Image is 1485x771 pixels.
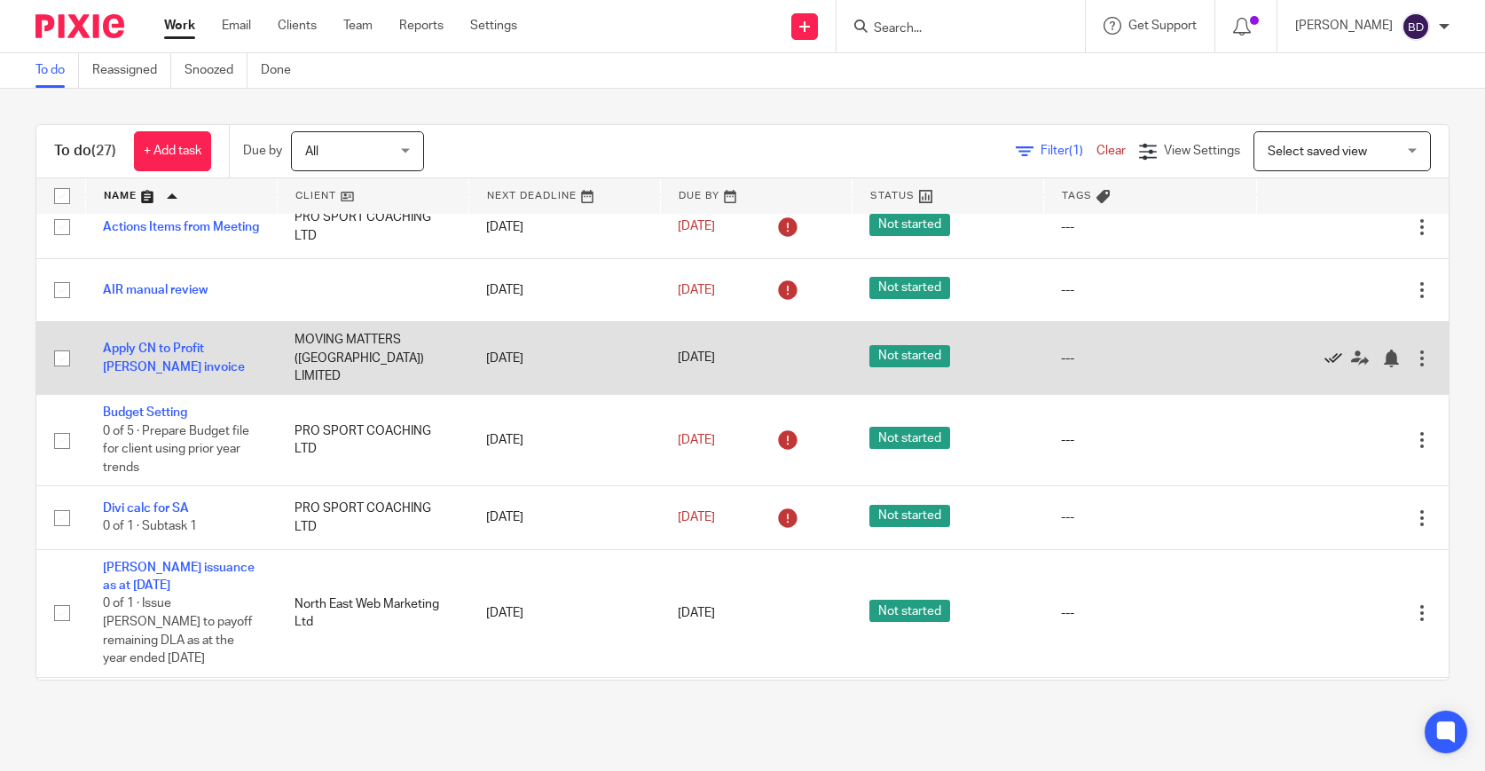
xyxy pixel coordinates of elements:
a: Snoozed [185,53,247,88]
td: [DATE] [468,677,660,750]
span: [DATE] [678,284,715,296]
span: (27) [91,144,116,158]
a: Team [343,17,373,35]
a: Reassigned [92,53,171,88]
div: --- [1061,431,1239,449]
a: Divi calc for SA [103,502,189,515]
td: PRO SPORT COACHING LTD [277,395,468,486]
span: [DATE] [678,434,715,446]
span: (1) [1069,145,1083,157]
span: [DATE] [678,607,715,619]
a: Clear [1096,145,1126,157]
div: --- [1061,604,1239,622]
a: Clients [278,17,317,35]
span: [DATE] [678,352,715,365]
a: Email [222,17,251,35]
td: PRO SPORT COACHING LTD [277,195,468,258]
p: [PERSON_NAME] [1295,17,1393,35]
a: To do [35,53,79,88]
span: Get Support [1128,20,1197,32]
h1: To do [54,142,116,161]
a: Done [261,53,304,88]
td: PRO SPORT COACHING LTD [277,486,468,549]
div: --- [1061,281,1239,299]
td: [DATE] [468,195,660,258]
a: Work [164,17,195,35]
img: svg%3E [1402,12,1430,41]
p: Due by [243,142,282,160]
td: [DATE] [468,486,660,549]
a: Reports [399,17,444,35]
span: Filter [1041,145,1096,157]
span: 0 of 1 · Subtask 1 [103,521,197,533]
span: [DATE] [678,511,715,523]
span: Not started [869,505,950,527]
td: North East Web Marketing Ltd [277,549,468,677]
td: [DATE] [468,549,660,677]
span: All [305,146,318,158]
a: Mark as done [1324,350,1351,367]
a: + Add task [134,131,211,171]
span: [DATE] [678,220,715,232]
span: 0 of 1 · Issue [PERSON_NAME] to payoff remaining DLA as at the year ended [DATE] [103,598,252,665]
div: --- [1061,218,1239,236]
span: 0 of 5 · Prepare Budget file for client using prior year trends [103,425,249,474]
span: Select saved view [1268,146,1367,158]
a: Apply CN to Profit [PERSON_NAME] invoice [103,342,245,373]
input: Search [872,21,1032,37]
img: Pixie [35,14,124,38]
span: Not started [869,600,950,622]
td: [DATE] [468,395,660,486]
span: View Settings [1164,145,1240,157]
td: [DATE] [468,322,660,395]
a: Budget Setting [103,406,187,419]
a: Actions Items from Meeting [103,221,259,233]
span: Not started [869,214,950,236]
span: Not started [869,277,950,299]
a: Settings [470,17,517,35]
span: Not started [869,345,950,367]
span: Tags [1062,191,1092,201]
td: [DATE] [468,258,660,321]
span: Not started [869,427,950,449]
a: AIR manual review [103,284,208,296]
div: --- [1061,508,1239,526]
div: --- [1061,350,1239,367]
td: Dummy [277,677,468,750]
td: MOVING MATTERS ([GEOGRAPHIC_DATA]) LIMITED [277,322,468,395]
a: [PERSON_NAME] issuance as at [DATE] [103,562,255,592]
